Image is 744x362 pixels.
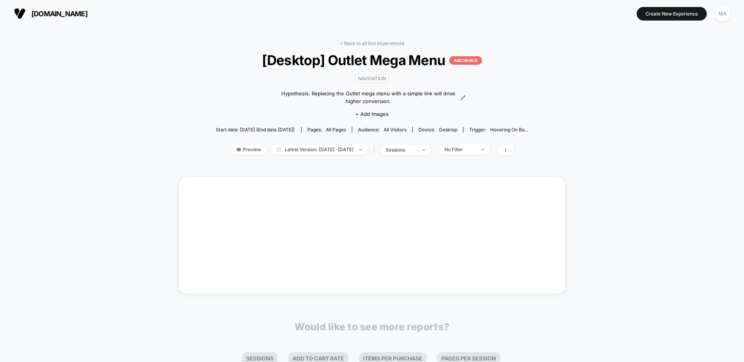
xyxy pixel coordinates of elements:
[372,144,380,155] span: |
[355,74,389,83] span: navigation
[469,127,528,133] div: Trigger:
[340,40,404,46] a: < Back to all live experiences
[715,6,730,21] div: MA
[449,56,482,65] p: ARCHIVED
[490,127,528,133] span: Hovering on bo...
[713,6,732,22] button: MA
[31,10,88,18] span: [DOMAIN_NAME]
[277,148,281,152] img: calendar
[294,321,449,333] p: Would like to see more reports?
[278,90,458,105] span: Hypothesis: Replacing the Outlet mega menu with a simple link will drive higher conversion.
[12,7,90,20] button: [DOMAIN_NAME]
[216,127,294,133] span: Start date: [DATE] (End date [DATE])
[412,127,463,133] span: Device:
[355,111,389,117] span: + Add Images
[231,144,267,155] span: Preview
[386,147,417,153] div: sessions
[384,127,406,133] span: All Visitors
[326,127,346,133] span: all pages
[359,149,362,150] img: end
[358,127,406,133] div: Audience:
[637,7,707,21] button: Create New Experience
[271,144,368,155] span: Latest Version: [DATE] - [DATE]
[422,149,425,151] img: end
[307,127,346,133] div: Pages:
[439,127,457,133] span: desktop
[444,147,475,152] div: No Filter
[481,149,484,150] img: end
[14,8,26,19] img: Visually logo
[231,52,513,68] span: [Desktop] Outlet Mega Menu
